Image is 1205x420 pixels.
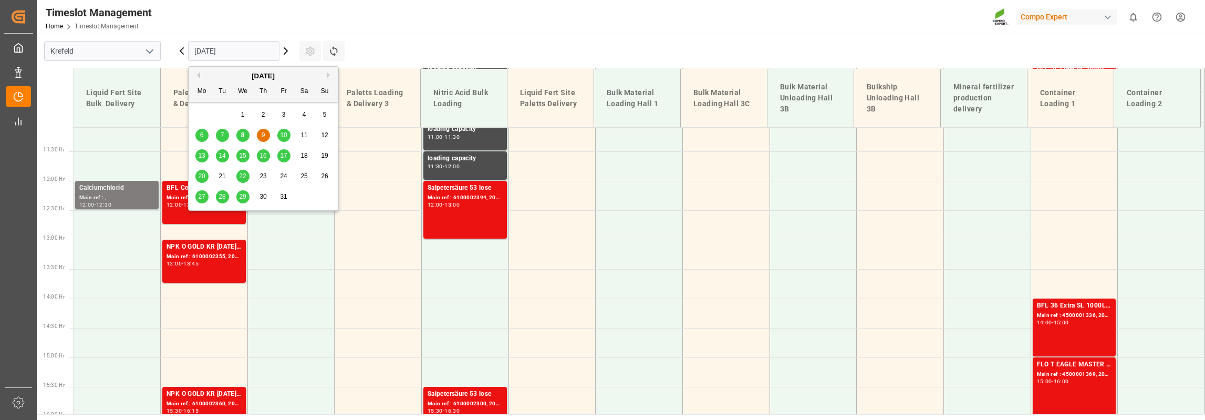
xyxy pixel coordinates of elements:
span: 15 [239,152,246,159]
span: 24 [280,172,287,180]
div: Mo [195,85,209,98]
div: 11:30 [444,135,460,139]
div: Fr [277,85,290,98]
div: Choose Wednesday, October 15th, 2025 [236,149,250,162]
span: 18 [300,152,307,159]
div: Choose Wednesday, October 22nd, 2025 [236,170,250,183]
div: Choose Saturday, October 18th, 2025 [298,149,311,162]
span: 29 [239,193,246,200]
div: 12:00 [167,202,182,207]
button: show 0 new notifications [1121,5,1145,29]
span: 30 [259,193,266,200]
span: 13 [198,152,205,159]
span: 9 [262,131,265,139]
div: Choose Wednesday, October 29th, 2025 [236,190,250,203]
div: 13:00 [167,261,182,266]
span: 17 [280,152,287,159]
div: 15:30 [428,408,443,413]
div: - [95,202,96,207]
div: Choose Saturday, October 4th, 2025 [298,108,311,121]
div: Su [318,85,331,98]
div: - [443,164,444,169]
div: - [1052,379,1053,384]
div: - [1052,320,1053,325]
div: Bulk Material Loading Hall 3C [689,83,759,114]
div: Main ref : 6100002303, 2000001732 [167,193,242,202]
div: 15:00 [1037,379,1052,384]
div: Paletts Loading & Delivery 3 [342,83,412,114]
div: Main ref : 4500001369, 2000000989 [1037,370,1112,379]
input: DD.MM.YYYY [188,41,279,61]
div: Main ref : 4500001336, 2000000113 [1037,311,1112,320]
div: 16:00 [1054,379,1069,384]
span: 16 [259,152,266,159]
span: 20 [198,172,205,180]
input: Type to search/select [44,41,161,61]
div: Container Loading 1 [1036,83,1105,114]
div: Bulk Material Loading Hall 1 [602,83,672,114]
span: 15:00 Hr [43,353,65,358]
span: 12:30 Hr [43,206,65,211]
div: Choose Wednesday, October 1st, 2025 [236,108,250,121]
span: 27 [198,193,205,200]
div: Choose Sunday, October 19th, 2025 [318,149,331,162]
div: Choose Sunday, October 26th, 2025 [318,170,331,183]
span: 14:30 Hr [43,323,65,329]
div: Sa [298,85,311,98]
div: Salpetersäure 53 lose [428,183,503,193]
span: 21 [219,172,225,180]
div: Main ref : 6100002360, 2000001962 [167,399,242,408]
div: Choose Monday, October 27th, 2025 [195,190,209,203]
div: 15:00 [1054,320,1069,325]
div: BFL 36 Extra SL 1000L IBC [1037,301,1112,311]
div: Choose Thursday, October 9th, 2025 [257,129,270,142]
span: 8 [241,131,245,139]
div: Choose Friday, October 17th, 2025 [277,149,290,162]
div: [DATE] [189,71,338,81]
button: Previous Month [194,72,200,78]
div: Choose Saturday, October 11th, 2025 [298,129,311,142]
div: FLO T EAGLE MASTER [DATE] 25kg (x42) WW [1037,360,1112,370]
div: Timeslot Management [46,5,152,21]
div: 13:00 [444,202,460,207]
div: Choose Friday, October 10th, 2025 [277,129,290,142]
div: Container Loading 2 [1123,83,1192,114]
button: Help Center [1145,5,1169,29]
div: 12:30 [96,202,111,207]
span: 13:30 Hr [43,264,65,270]
div: Choose Sunday, October 5th, 2025 [318,108,331,121]
div: Choose Monday, October 20th, 2025 [195,170,209,183]
div: Choose Friday, October 3rd, 2025 [277,108,290,121]
div: Liquid Fert Site Bulk Delivery [82,83,152,114]
div: 12:00 [444,164,460,169]
button: open menu [141,43,157,59]
div: 13:45 [183,261,199,266]
div: - [443,202,444,207]
div: Calciumchlorid [79,183,154,193]
div: Choose Tuesday, October 21st, 2025 [216,170,229,183]
div: Choose Thursday, October 30th, 2025 [257,190,270,203]
div: Choose Tuesday, October 7th, 2025 [216,129,229,142]
div: Bulk Material Unloading Hall 3B [776,77,845,119]
span: 12 [321,131,328,139]
div: Compo Expert [1016,9,1117,25]
span: 6 [200,131,204,139]
a: Home [46,23,63,30]
div: Choose Tuesday, October 14th, 2025 [216,149,229,162]
div: Choose Monday, October 13th, 2025 [195,149,209,162]
div: 14:00 [1037,320,1052,325]
span: 16:00 Hr [43,412,65,417]
span: 25 [300,172,307,180]
div: Mineral fertilizer production delivery [949,77,1019,119]
div: 12:00 [428,202,443,207]
div: 15:30 [167,408,182,413]
div: 16:15 [183,408,199,413]
span: 31 [280,193,287,200]
span: 14:00 Hr [43,294,65,300]
div: - [182,261,183,266]
span: 14 [219,152,225,159]
div: Th [257,85,270,98]
div: Paletts Loading & Delivery 1 [169,83,238,114]
div: - [182,202,183,207]
span: 5 [323,111,327,118]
